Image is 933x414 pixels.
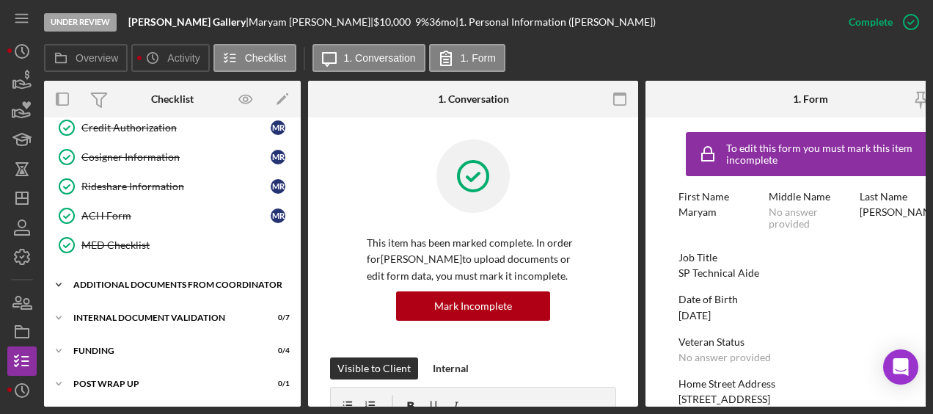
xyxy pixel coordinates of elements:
div: Rideshare Information [81,181,271,192]
button: Mark Incomplete [396,291,550,321]
div: Internal Document Validation [73,313,253,322]
p: This item has been marked complete. In order for [PERSON_NAME] to upload documents or edit form d... [367,235,579,284]
div: Maryam [678,206,717,218]
button: 1. Conversation [312,44,425,72]
div: Cosigner Information [81,151,271,163]
div: Additional Documents from Coordinator [73,280,282,289]
label: 1. Form [461,52,496,64]
div: No answer provided [769,206,852,230]
div: 1. Conversation [438,93,509,105]
div: Checklist [151,93,194,105]
button: Internal [425,357,476,379]
div: [DATE] [678,310,711,322]
div: M R [271,150,285,164]
div: To edit this form you must mark this item incomplete [726,142,932,166]
a: Credit AuthorizationMR [51,113,293,142]
div: Complete [849,7,893,37]
div: 36 mo [429,16,455,28]
span: $10,000 [373,15,411,28]
div: Open Intercom Messenger [883,349,918,385]
div: 0 / 1 [263,379,290,388]
div: Visible to Client [337,357,411,379]
div: First Name [678,191,761,203]
label: Activity [167,52,200,64]
div: 0 / 7 [263,313,290,322]
div: M R [271,120,285,135]
div: [STREET_ADDRESS] [678,393,770,405]
button: Activity [131,44,209,72]
button: Checklist [213,44,296,72]
div: SP Technical Aide [678,267,759,279]
a: Cosigner InformationMR [51,142,293,172]
button: Visible to Client [330,357,418,379]
div: | 1. Personal Information ([PERSON_NAME]) [455,16,656,28]
div: Middle Name [769,191,852,203]
div: Under Review [44,13,117,32]
div: M R [271,208,285,223]
div: ACH Form [81,210,271,222]
label: Overview [76,52,118,64]
a: Rideshare InformationMR [51,172,293,201]
label: 1. Conversation [344,52,416,64]
div: Internal [433,357,469,379]
div: 9 % [415,16,429,28]
div: Credit Authorization [81,122,271,134]
b: [PERSON_NAME] Gallery [128,15,246,28]
div: 0 / 4 [263,346,290,355]
button: Overview [44,44,128,72]
div: MED Checklist [81,239,293,251]
a: MED Checklist [51,230,293,260]
label: Checklist [245,52,287,64]
div: Funding [73,346,253,355]
div: No answer provided [678,352,771,363]
button: 1. Form [429,44,505,72]
div: Mark Incomplete [434,291,512,321]
div: M R [271,179,285,194]
a: ACH FormMR [51,201,293,230]
div: | [128,16,249,28]
button: Complete [834,7,926,37]
div: Post Wrap Up [73,379,253,388]
div: 1. Form [793,93,828,105]
div: Maryam [PERSON_NAME] | [249,16,373,28]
